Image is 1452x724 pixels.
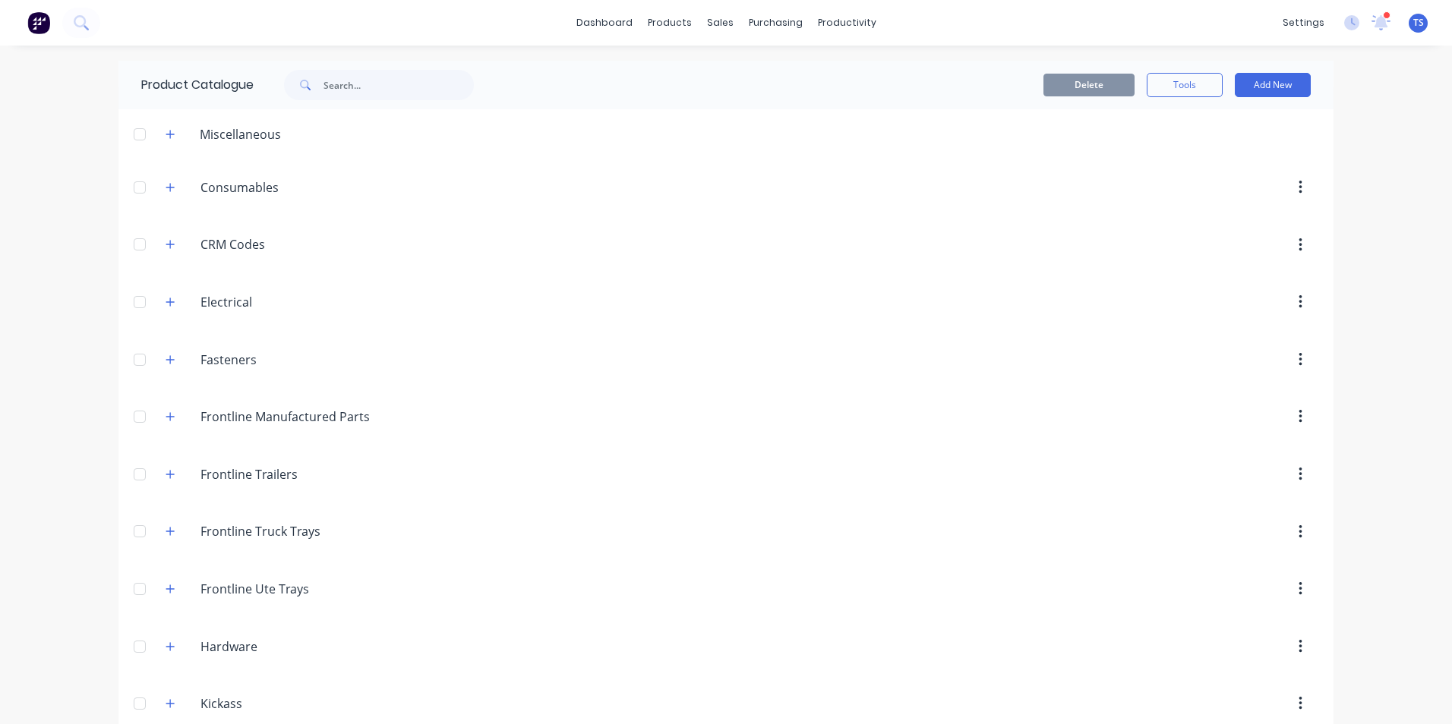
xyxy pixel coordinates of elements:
button: Delete [1043,74,1135,96]
input: Enter category name [200,178,380,197]
span: TS [1413,16,1424,30]
div: sales [699,11,741,34]
input: Enter category name [200,408,380,426]
input: Enter category name [200,351,380,369]
button: Add New [1235,73,1311,97]
input: Enter category name [200,522,380,540]
div: products [640,11,699,34]
input: Enter category name [200,293,380,311]
a: dashboard [569,11,640,34]
input: Enter category name [200,637,380,656]
input: Search... [324,70,474,100]
button: Tools [1147,73,1223,97]
div: purchasing [741,11,810,34]
div: Product Catalogue [118,61,254,109]
input: Enter category name [200,580,380,598]
div: Miscellaneous [188,125,293,143]
input: Enter category name [200,694,380,713]
input: Enter category name [200,235,380,253]
input: Enter category name [200,465,380,483]
div: settings [1275,11,1332,34]
div: productivity [810,11,884,34]
img: Factory [27,11,50,34]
